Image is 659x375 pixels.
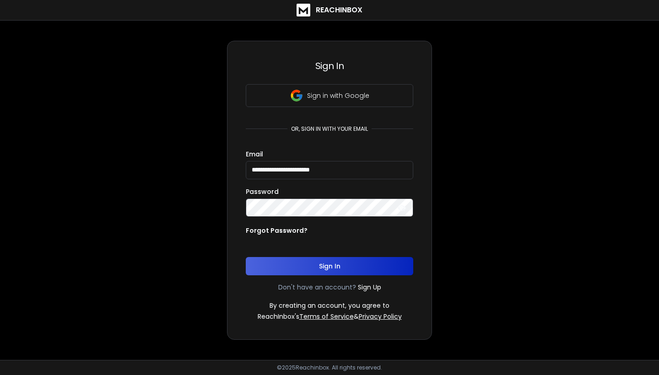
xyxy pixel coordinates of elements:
p: or, sign in with your email [287,125,372,133]
p: Don't have an account? [278,283,356,292]
button: Sign in with Google [246,84,413,107]
p: Forgot Password? [246,226,308,235]
a: Privacy Policy [359,312,402,321]
h3: Sign In [246,59,413,72]
h1: ReachInbox [316,5,362,16]
a: ReachInbox [297,4,362,16]
img: logo [297,4,310,16]
a: Sign Up [358,283,381,292]
p: By creating an account, you agree to [270,301,389,310]
p: © 2025 Reachinbox. All rights reserved. [277,364,382,371]
p: Sign in with Google [307,91,369,100]
button: Sign In [246,257,413,275]
p: ReachInbox's & [258,312,402,321]
a: Terms of Service [299,312,354,321]
label: Email [246,151,263,157]
label: Password [246,188,279,195]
